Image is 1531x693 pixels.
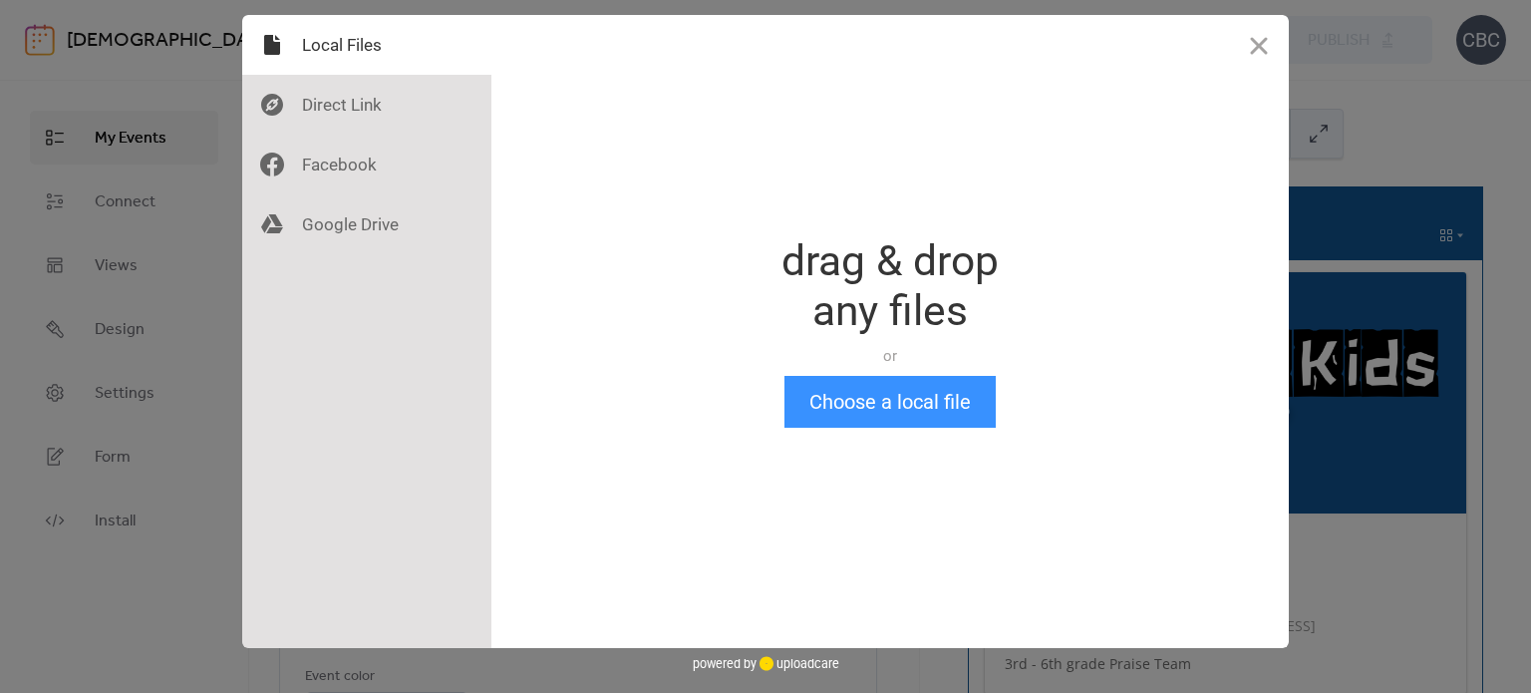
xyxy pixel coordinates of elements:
[242,75,491,135] div: Direct Link
[242,135,491,194] div: Facebook
[784,376,996,428] button: Choose a local file
[242,194,491,254] div: Google Drive
[781,346,999,366] div: or
[1229,15,1289,75] button: Close
[693,648,839,678] div: powered by
[781,236,999,336] div: drag & drop any files
[757,656,839,671] a: uploadcare
[242,15,491,75] div: Local Files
